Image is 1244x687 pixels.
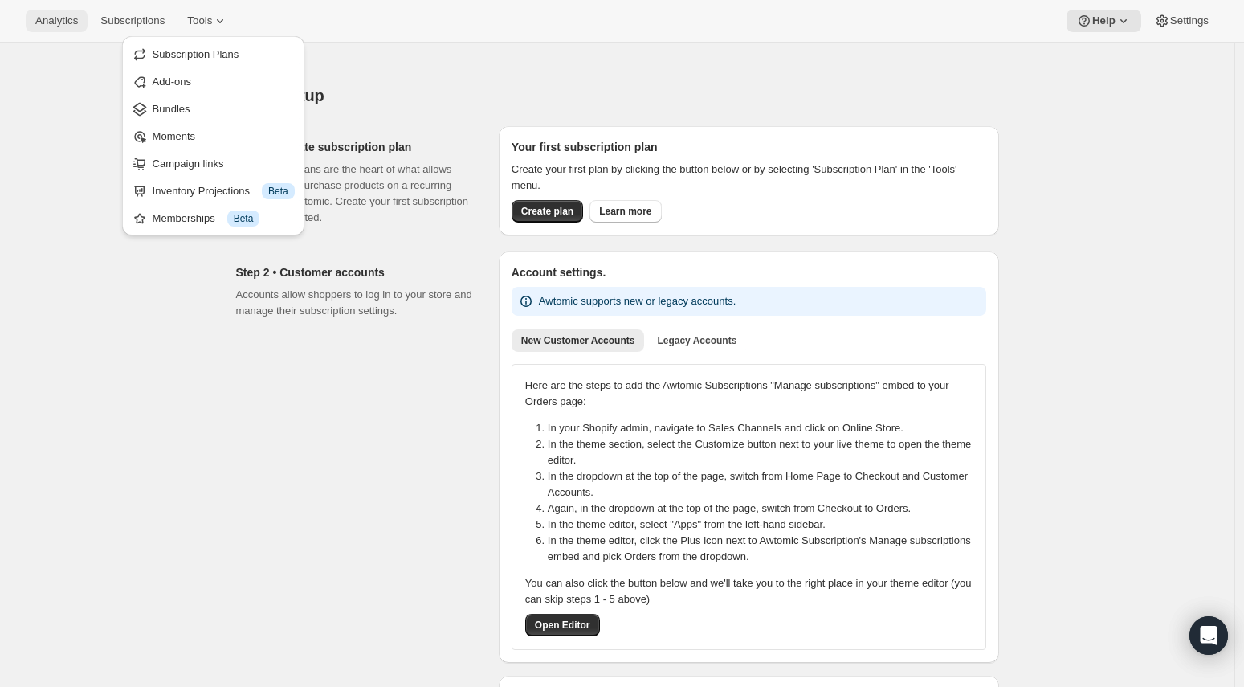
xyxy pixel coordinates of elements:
[535,619,590,632] span: Open Editor
[127,150,300,176] button: Campaign links
[512,329,645,352] button: New Customer Accounts
[512,162,986,194] p: Create your first plan by clicking the button below or by selecting 'Subscription Plan' in the 'T...
[35,14,78,27] span: Analytics
[512,139,986,155] h2: Your first subscription plan
[236,264,473,280] h2: Step 2 • Customer accounts
[236,139,473,155] h2: Step 1 • Create subscription plan
[657,334,736,347] span: Legacy Accounts
[153,157,224,170] span: Campaign links
[512,200,583,223] button: Create plan
[127,41,300,67] button: Subscription Plans
[236,287,473,319] p: Accounts allow shoppers to log in to your store and manage their subscription settings.
[127,178,300,203] button: Inventory Projections
[187,14,212,27] span: Tools
[1170,14,1209,27] span: Settings
[548,420,982,436] li: In your Shopify admin, navigate to Sales Channels and click on Online Store.
[127,68,300,94] button: Add-ons
[26,10,88,32] button: Analytics
[153,103,190,115] span: Bundles
[539,293,736,309] p: Awtomic supports new or legacy accounts.
[589,200,661,223] a: Learn more
[127,123,300,149] button: Moments
[647,329,746,352] button: Legacy Accounts
[548,468,982,501] li: In the dropdown at the top of the page, switch from Home Page to Checkout and Customer Accounts.
[512,264,986,280] h2: Account settings.
[525,614,600,636] button: Open Editor
[599,205,651,218] span: Learn more
[268,185,288,198] span: Beta
[153,183,295,199] div: Inventory Projections
[236,162,473,226] p: Subscription plans are the heart of what allows customers to purchase products on a recurring bas...
[1189,616,1228,655] div: Open Intercom Messenger
[548,533,982,565] li: In the theme editor, click the Plus icon next to Awtomic Subscription's Manage subscriptions embe...
[153,130,195,142] span: Moments
[234,212,254,225] span: Beta
[127,96,300,121] button: Bundles
[548,517,982,533] li: In the theme editor, select "Apps" from the left-hand sidebar.
[525,575,973,607] p: You can also click the button below and we'll take you to the right place in your theme editor (y...
[100,14,165,27] span: Subscriptions
[548,436,982,468] li: In the theme section, select the Customize button next to your live theme to open the theme editor.
[521,334,635,347] span: New Customer Accounts
[525,378,973,410] p: Here are the steps to add the Awtomic Subscriptions "Manage subscriptions" embed to your Orders p...
[153,211,295,227] div: Memberships
[1067,10,1141,32] button: Help
[548,501,982,517] li: Again, in the dropdown at the top of the page, switch from Checkout to Orders.
[127,205,300,231] button: Memberships
[153,76,191,88] span: Add-ons
[1092,14,1116,27] span: Help
[91,10,174,32] button: Subscriptions
[177,10,238,32] button: Tools
[521,205,573,218] span: Create plan
[153,48,239,60] span: Subscription Plans
[1144,10,1218,32] button: Settings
